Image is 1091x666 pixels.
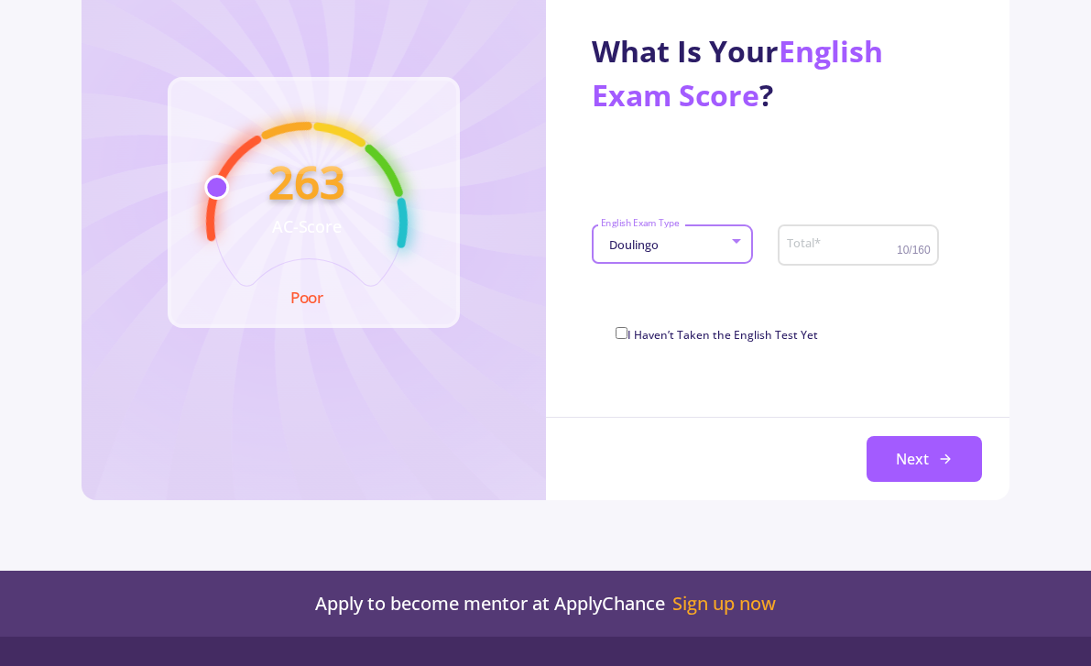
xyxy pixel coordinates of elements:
span: 10/160 [897,244,931,257]
span: Doulingo [605,236,659,253]
button: Next [867,436,982,482]
text: Poor [289,288,323,309]
span: English Exam Score [592,31,883,115]
input: I Haven’t Taken the English Test Yet [616,327,627,339]
text: 263 [268,150,345,212]
text: AC-Score [271,216,342,238]
a: Sign up now [672,593,776,615]
span: I Haven’t Taken the English Test Yet [627,327,818,343]
div: What Is Your ? [592,29,964,117]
